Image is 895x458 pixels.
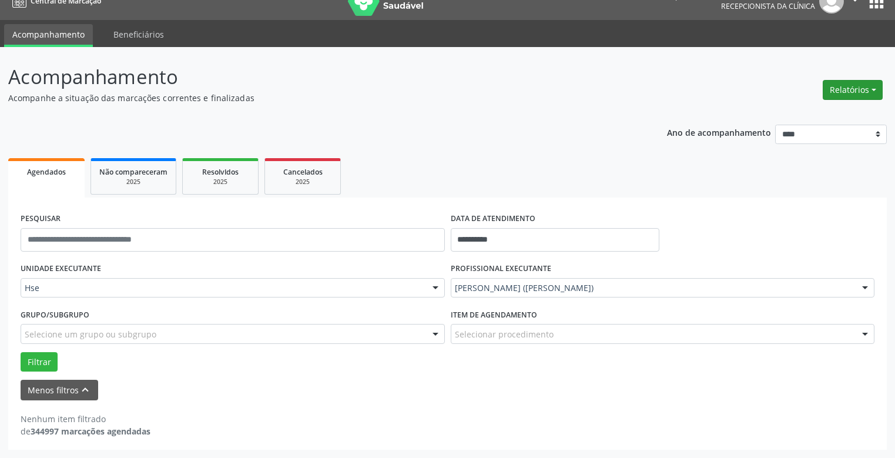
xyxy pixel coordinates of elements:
a: Acompanhamento [4,24,93,47]
button: Menos filtroskeyboard_arrow_up [21,380,98,400]
div: Nenhum item filtrado [21,413,150,425]
span: Hse [25,282,421,294]
strong: 344997 marcações agendadas [31,426,150,437]
span: Recepcionista da clínica [721,1,815,11]
button: Filtrar [21,352,58,372]
span: Selecione um grupo ou subgrupo [25,328,156,340]
div: de [21,425,150,437]
label: Item de agendamento [451,306,537,324]
label: DATA DE ATENDIMENTO [451,210,535,228]
label: PESQUISAR [21,210,61,228]
a: Beneficiários [105,24,172,45]
div: 2025 [273,178,332,186]
span: Resolvidos [202,167,239,177]
span: Cancelados [283,167,323,177]
label: Grupo/Subgrupo [21,306,89,324]
i: keyboard_arrow_up [79,383,92,396]
span: Agendados [27,167,66,177]
p: Ano de acompanhamento [667,125,771,139]
span: Não compareceram [99,167,167,177]
div: 2025 [191,178,250,186]
p: Acompanhe a situação das marcações correntes e finalizadas [8,92,624,104]
label: UNIDADE EXECUTANTE [21,260,101,278]
span: [PERSON_NAME] ([PERSON_NAME]) [455,282,851,294]
span: Selecionar procedimento [455,328,554,340]
label: PROFISSIONAL EXECUTANTE [451,260,551,278]
div: 2025 [99,178,167,186]
button: Relatórios [823,80,883,100]
p: Acompanhamento [8,62,624,92]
